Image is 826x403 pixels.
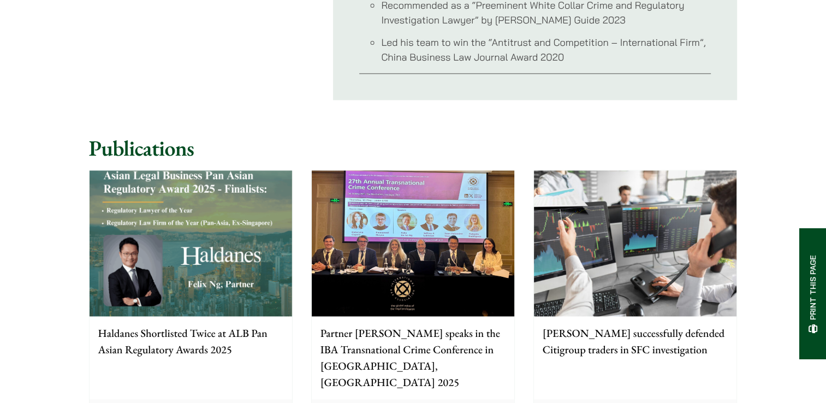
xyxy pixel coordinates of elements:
[89,135,738,161] h2: Publications
[543,325,728,358] p: [PERSON_NAME] successfully defended Citigroup traders in SFC investigation
[98,325,283,358] p: Haldanes Shortlisted Twice at ALB Pan Asian Regulatory Awards 2025
[320,325,506,390] p: Partner [PERSON_NAME] speaks in the IBA Transnational Crime Conference in [GEOGRAPHIC_DATA], [GEO...
[381,35,711,64] li: Led his team to win the “Antitrust and Competition – International Firm”, China Business Law Jour...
